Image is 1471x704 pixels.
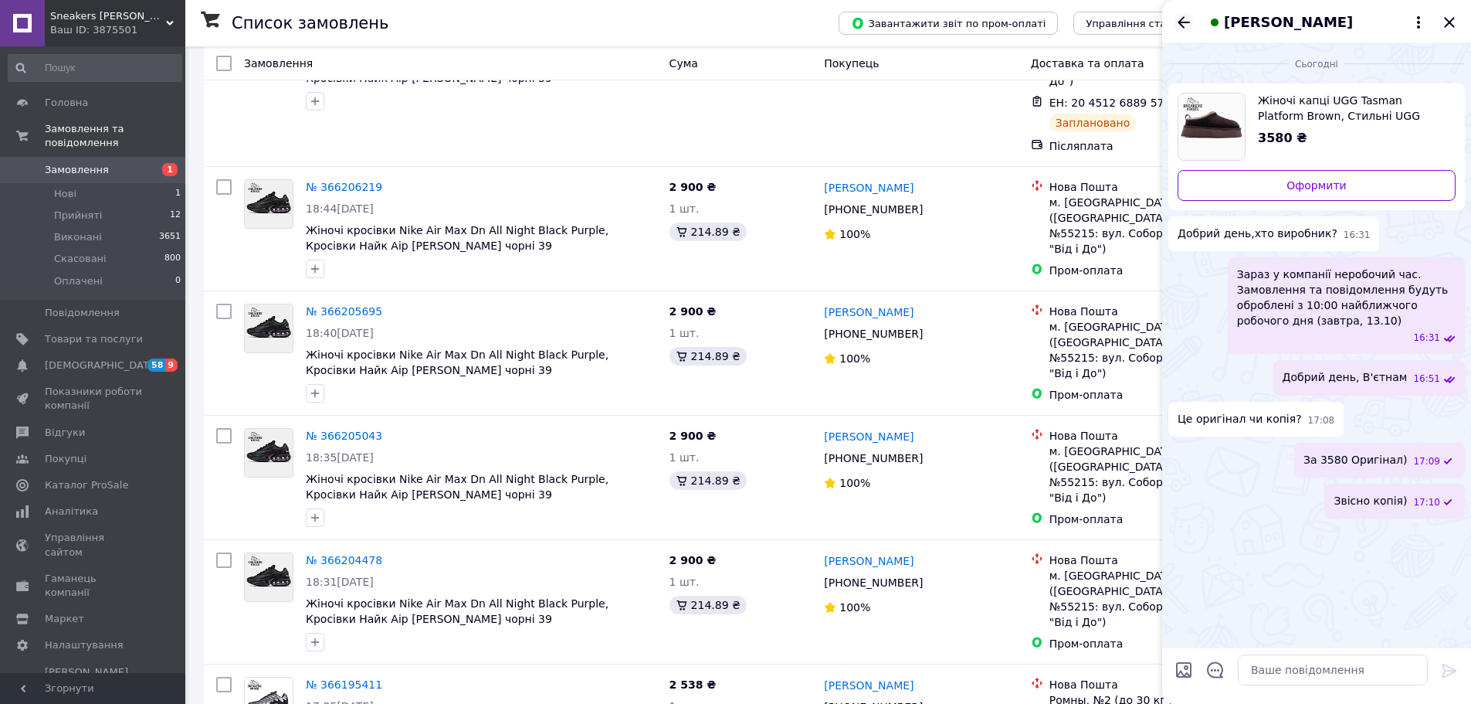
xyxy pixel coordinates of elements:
[306,473,608,501] a: Жіночі кросівки Nike Air Max Dn All Night Black Purple, Кросівки Найк Аір [PERSON_NAME] чорні 39
[1178,170,1456,201] a: Оформити
[669,347,747,366] div: 214.89 ₴
[669,596,747,614] div: 214.89 ₴
[1174,13,1193,32] button: Назад
[232,14,388,32] h1: Список замовлень
[244,57,313,70] span: Замовлення
[1049,319,1266,381] div: м. [GEOGRAPHIC_DATA] ([GEOGRAPHIC_DATA].), Поштомат №55215: вул. Соборна, 336 (поруч з "Від і До")
[824,553,913,569] a: [PERSON_NAME]
[669,202,700,215] span: 1 шт.
[821,199,926,220] div: [PHONE_NUMBER]
[669,223,747,241] div: 214.89 ₴
[824,57,879,70] span: Покупець
[1049,553,1266,568] div: Нова Пошта
[839,352,870,365] span: 100%
[821,572,926,593] div: [PHONE_NUMBER]
[1178,94,1245,160] img: 6291617872_w640_h640_zhenskie-tapochki-ugg.jpg
[1031,57,1144,70] span: Доставка та оплата
[244,428,293,478] a: Фото товару
[821,323,926,345] div: [PHONE_NUMBER]
[1049,444,1266,505] div: м. [GEOGRAPHIC_DATA] ([GEOGRAPHIC_DATA].), Поштомат №55215: вул. Соборна, 336 (поруч з "Від і До")
[306,430,382,442] a: № 366205043
[1308,414,1335,427] span: 17:08 12.10.2025
[8,54,182,82] input: Пошук
[54,230,102,244] span: Виконані
[45,505,98,519] span: Аналітика
[45,359,159,372] span: [DEMOGRAPHIC_DATA]
[244,179,293,229] a: Фото товару
[244,553,293,602] a: Фото товару
[1049,568,1266,630] div: м. [GEOGRAPHIC_DATA] ([GEOGRAPHIC_DATA].), Поштомат №55215: вул. Соборна, 336 (поруч з "Від і До")
[306,305,382,318] a: № 366205695
[839,477,870,489] span: 100%
[45,531,143,559] span: Управління сайтом
[50,9,166,23] span: Sneakers Kross
[45,638,124,652] span: Налаштування
[306,678,382,691] a: № 366195411
[1334,493,1407,509] span: Звісно копія)
[1258,93,1443,124] span: Жіночі капці UGG Tasman Platform Brown, Стильні UGG Tazz Slipper коричневі замшеві на платформі
[851,16,1046,30] span: Завантажити звіт по пром-оплаті
[45,163,109,177] span: Замовлення
[50,23,185,37] div: Ваш ID: 3875501
[45,478,128,492] span: Каталог ProSale
[1049,512,1266,527] div: Пром-оплата
[45,306,120,320] span: Повідомлення
[45,122,185,150] span: Замовлення та повідомлення
[669,678,717,691] span: 2 538 ₴
[1178,411,1302,427] span: Це оригінал чи копія?
[306,576,374,588] span: 18:31[DATE]
[1237,267,1456,328] span: Зараз у компанії неробочий час. Замовлення та повідомлення будуть оброблені з 10:00 найближчого р...
[1049,138,1266,154] div: Післяплата
[175,274,181,288] span: 0
[1413,372,1440,386] span: 16:51 12.10.2025
[175,187,181,201] span: 1
[669,451,700,464] span: 1 шт.
[1289,58,1344,71] span: Сьогодні
[306,224,608,252] span: Жіночі кросівки Nike Air Max Dn All Night Black Purple, Кросівки Найк Аір [PERSON_NAME] чорні 39
[245,553,293,601] img: Фото товару
[306,349,608,376] a: Жіночі кросівки Nike Air Max Dn All Night Black Purple, Кросівки Найк Аір [PERSON_NAME] чорні 39
[1413,496,1440,509] span: 17:10 12.10.2025
[669,57,698,70] span: Cума
[1049,263,1266,278] div: Пром-оплата
[669,430,717,442] span: 2 900 ₴
[245,429,293,477] img: Фото товару
[669,576,700,588] span: 1 шт.
[244,304,293,353] a: Фото товару
[1049,97,1178,109] span: ЕН: 20 4512 6889 5739
[165,359,178,372] span: 9
[45,385,143,413] span: Показники роботи компанії
[306,597,608,625] a: Жіночі кросівки Nike Air Max Dn All Night Black Purple, Кросівки Найк Аір [PERSON_NAME] чорні 39
[1049,677,1266,692] div: Нова Пошта
[306,181,382,193] a: № 366206219
[1049,114,1137,132] div: Заплановано
[147,359,165,372] span: 58
[669,305,717,318] span: 2 900 ₴
[669,471,747,490] div: 214.89 ₴
[669,181,717,193] span: 2 900 ₴
[1413,332,1440,345] span: 16:31 12.10.2025
[1049,428,1266,444] div: Нова Пошта
[164,252,181,266] span: 800
[1224,12,1353,32] span: [PERSON_NAME]
[45,572,143,600] span: Гаманець компанії
[1073,12,1216,35] button: Управління статусами
[1258,131,1307,145] span: 3580 ₴
[45,332,143,346] span: Товари та послуги
[170,209,181,223] span: 12
[45,612,84,626] span: Маркет
[1049,387,1266,403] div: Пром-оплата
[669,554,717,566] span: 2 900 ₴
[306,202,374,215] span: 18:44[DATE]
[1049,636,1266,651] div: Пром-оплата
[306,554,382,566] a: № 366204478
[1049,179,1266,195] div: Нова Пошта
[1303,452,1407,468] span: За 3580 Оригінал)
[245,304,293,352] img: Фото товару
[45,452,86,466] span: Покупці
[54,209,102,223] span: Прийняті
[306,451,374,464] span: 18:35[DATE]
